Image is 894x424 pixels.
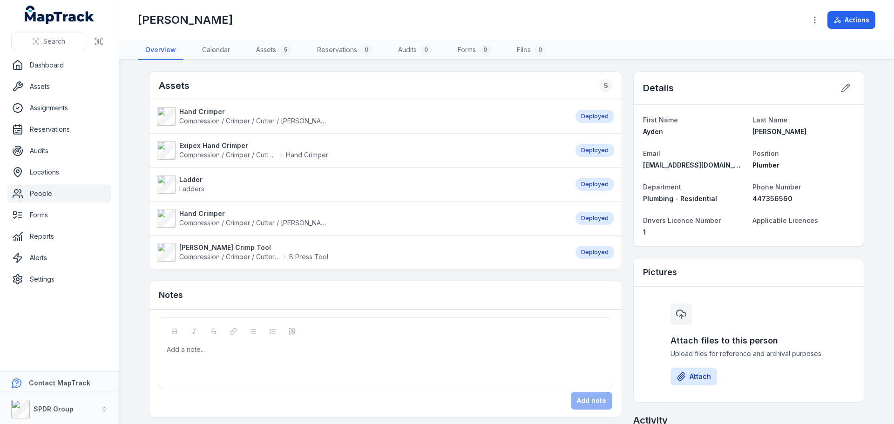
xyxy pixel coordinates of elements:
div: 0 [420,44,432,55]
a: Assets [7,77,111,96]
a: Assignments [7,99,111,117]
a: Calendar [195,40,237,60]
button: Attach [670,368,717,385]
strong: Hand Crimper [179,209,328,218]
a: Locations [7,163,111,182]
a: Audits [7,141,111,160]
a: Files0 [509,40,553,60]
span: First Name [643,116,678,124]
span: Compression / Crimper / Cutter / [PERSON_NAME] [179,150,277,160]
span: Hand Crimper [286,150,328,160]
a: Reports [7,227,111,246]
a: LadderLadders [157,175,566,194]
div: Deployed [576,144,614,157]
a: People [7,184,111,203]
a: Alerts [7,249,111,267]
span: Email [643,149,660,157]
a: Forms [7,206,111,224]
a: Hand CrimperCompression / Crimper / Cutter / [PERSON_NAME] [157,107,566,126]
span: Compression / Crimper / Cutter / [PERSON_NAME] [179,117,333,125]
span: Ayden [643,128,663,135]
button: Actions [827,11,875,29]
button: Search [11,33,86,50]
span: Plumbing - Residential [643,195,717,202]
strong: Exipex Hand Crimper [179,141,328,150]
span: Compression / Crimper / Cutter / [PERSON_NAME] [179,252,280,262]
span: 447356560 [752,195,792,202]
h3: Attach files to this person [670,334,827,347]
a: Reservations0 [310,40,379,60]
span: 1 [643,228,646,236]
a: Exipex Hand CrimperCompression / Crimper / Cutter / [PERSON_NAME]Hand Crimper [157,141,566,160]
span: B Press Tool [289,252,328,262]
span: Drivers Licence Number [643,216,721,224]
div: 0 [535,44,546,55]
h1: [PERSON_NAME] [138,13,233,27]
a: [PERSON_NAME] Crimp ToolCompression / Crimper / Cutter / [PERSON_NAME]B Press Tool [157,243,566,262]
span: [PERSON_NAME] [752,128,806,135]
span: Department [643,183,681,191]
span: Ladders [179,185,204,193]
span: Phone Number [752,183,801,191]
div: Deployed [576,110,614,123]
strong: Hand Crimper [179,107,328,116]
div: Deployed [576,212,614,225]
span: Search [43,37,65,46]
div: Deployed [576,246,614,259]
a: Overview [138,40,183,60]
a: Forms0 [450,40,498,60]
span: Compression / Crimper / Cutter / [PERSON_NAME] [179,219,333,227]
div: Deployed [576,178,614,191]
a: Hand CrimperCompression / Crimper / Cutter / [PERSON_NAME] [157,209,566,228]
div: 5 [280,44,291,55]
span: Last Name [752,116,787,124]
div: 5 [599,79,612,92]
span: Plumber [752,161,779,169]
span: [EMAIL_ADDRESS][DOMAIN_NAME] [643,161,755,169]
a: Audits0 [391,40,439,60]
div: 0 [361,44,372,55]
span: Upload files for reference and archival purposes. [670,349,827,358]
strong: Contact MapTrack [29,379,90,387]
strong: SPDR Group [34,405,74,413]
a: Settings [7,270,111,289]
h2: Assets [159,79,190,92]
a: Dashboard [7,56,111,74]
span: Applicable Licences [752,216,818,224]
div: 0 [480,44,491,55]
strong: [PERSON_NAME] Crimp Tool [179,243,328,252]
h2: Details [643,81,674,94]
a: Assets5 [249,40,298,60]
a: Reservations [7,120,111,139]
a: MapTrack [25,6,95,24]
h3: Pictures [643,266,677,279]
strong: Ladder [179,175,204,184]
span: Position [752,149,779,157]
h3: Notes [159,289,183,302]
